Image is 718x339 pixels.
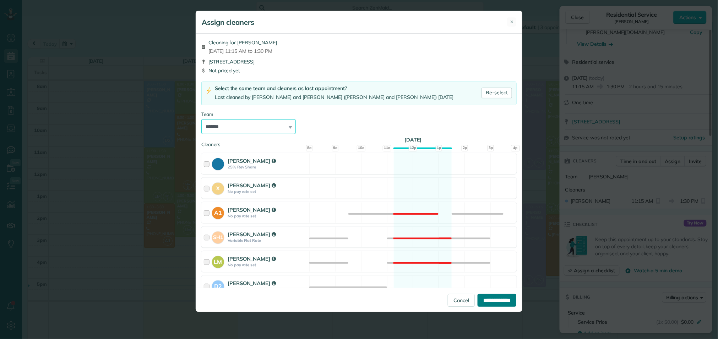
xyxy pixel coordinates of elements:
strong: [PERSON_NAME] [228,206,276,213]
strong: X [212,183,224,192]
strong: D2 [212,280,224,290]
strong: [PERSON_NAME] [228,231,276,238]
strong: No pay rate set [228,262,307,267]
strong: SH1 [212,232,224,241]
strong: A1 [212,207,224,217]
span: Cleaning for [PERSON_NAME] [208,39,277,46]
strong: 25% Rev Share [228,165,307,169]
strong: [PERSON_NAME] [228,280,276,287]
strong: [PERSON_NAME] [228,157,276,164]
a: Cancel [448,294,475,307]
span: [DATE] 11:15 AM to 1:30 PM [208,48,277,55]
div: Select the same team and cleaners as last appointment? [215,85,454,92]
strong: LM [212,256,224,266]
strong: [PERSON_NAME] [228,255,276,262]
div: Cleaners [201,141,517,143]
strong: [PERSON_NAME] [228,182,276,189]
img: lightning-bolt-icon-94e5364df696ac2de96d3a42b8a9ff6ba979493684c50e6bbbcda72601fa0d29.png [206,87,212,94]
strong: Variable Flat Rate [228,287,307,292]
div: [STREET_ADDRESS] [201,58,517,65]
a: Re-select [482,88,512,98]
strong: No pay rate set [228,213,307,218]
span: ✕ [510,18,514,25]
h5: Assign cleaners [202,17,254,27]
strong: No pay rate set [228,189,307,194]
strong: Variable Flat Rate [228,238,307,243]
div: Team [201,111,517,118]
div: Last cleaned by [PERSON_NAME] and [PERSON_NAME] ([PERSON_NAME] and [PERSON_NAME]) [DATE] [215,94,454,101]
div: Not priced yet [201,67,517,74]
